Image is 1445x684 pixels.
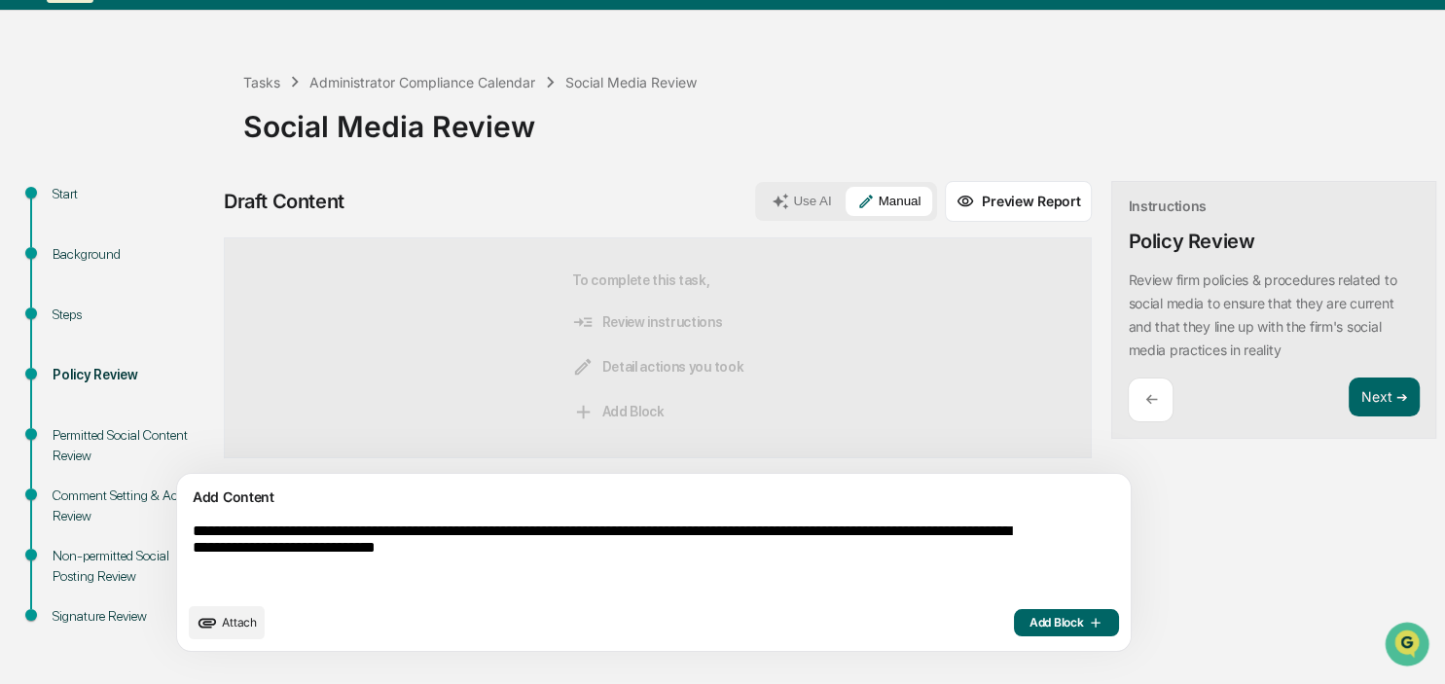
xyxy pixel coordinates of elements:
span: Preclearance [39,245,126,265]
div: Signature Review [53,606,212,627]
div: Policy Review [1128,230,1254,253]
div: Instructions [1128,198,1207,214]
div: Social Media Review [243,93,1435,144]
div: Draft Content [224,190,344,213]
p: ← [1144,390,1157,409]
div: Add Content [189,486,1119,509]
div: Policy Review [53,365,212,385]
div: Social Media Review [565,74,697,90]
button: Preview Report [945,181,1092,222]
button: Next ➔ [1349,378,1420,417]
div: Administrator Compliance Calendar [309,74,535,90]
div: 🔎 [19,284,35,300]
a: 🔎Data Lookup [12,274,130,309]
button: upload document [189,606,265,639]
input: Clear [51,89,321,109]
div: 🖐️ [19,247,35,263]
span: Detail actions you took [572,356,743,378]
span: Attestations [161,245,241,265]
div: Comment Setting & Activity Review [53,486,212,526]
div: 🗄️ [141,247,157,263]
span: Add Block [1030,615,1103,630]
a: 🖐️Preclearance [12,237,133,272]
p: Review firm policies & procedures related to social media to ensure that they are current and tha... [1128,271,1396,358]
span: Attach [222,615,257,630]
span: Pylon [194,330,235,344]
span: Review instructions [572,311,722,333]
iframe: Open customer support [1383,620,1435,672]
button: Use AI [760,187,843,216]
div: Permitted Social Content Review [53,425,212,466]
div: Background [53,244,212,265]
div: We're available if you need us! [66,168,246,184]
div: Non-permitted Social Posting Review [53,546,212,587]
div: Tasks [243,74,280,90]
button: Start new chat [331,155,354,178]
img: 1746055101610-c473b297-6a78-478c-a979-82029cc54cd1 [19,149,54,184]
div: Start [53,184,212,204]
p: How can we help? [19,41,354,72]
a: Powered byPylon [137,329,235,344]
a: 🗄️Attestations [133,237,249,272]
div: Steps [53,305,212,325]
span: Data Lookup [39,282,123,302]
span: Add Block [572,401,664,422]
button: Add Block [1014,609,1119,636]
div: To complete this task, [572,270,743,426]
div: Start new chat [66,149,319,168]
button: Manual [846,187,933,216]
